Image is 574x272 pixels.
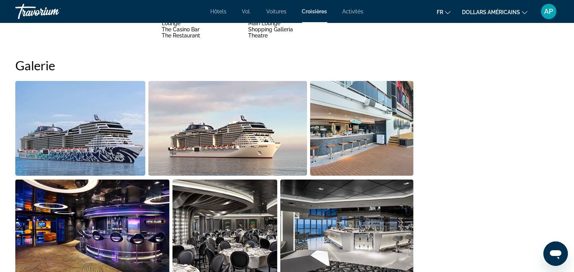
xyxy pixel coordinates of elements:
[211,8,227,15] a: Hôtels
[162,20,241,26] li: Lounge
[302,8,327,15] a: Croisières
[545,7,553,15] font: AP
[15,2,92,21] a: Travorium
[248,20,327,26] li: Main Lounge
[248,26,327,32] li: Shopping Galleria
[462,6,527,18] button: Changer de devise
[539,3,559,19] button: Menu utilisateur
[343,8,364,15] a: Activités
[267,8,287,15] a: Voitures
[543,241,568,266] iframe: Bouton de lancement de la fenêtre de messagerie
[162,32,241,39] li: The Restaurant
[148,81,307,176] button: Open full-screen image slider
[437,6,450,18] button: Changer de langue
[248,32,327,39] li: Theatre
[15,6,56,42] div: Installations
[437,9,443,15] font: fr
[162,26,241,32] li: The Casino Bar
[15,58,413,73] h2: Galerie
[242,8,251,15] a: Vol.
[15,81,145,176] button: Open full-screen image slider
[310,81,413,176] button: Open full-screen image slider
[462,9,520,15] font: dollars américains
